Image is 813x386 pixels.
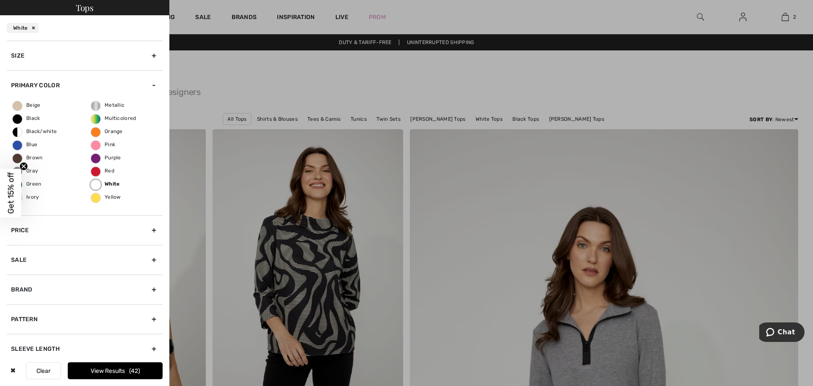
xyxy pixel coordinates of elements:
[759,322,805,344] iframe: Opens a widget where you can chat to one of our agents
[91,128,123,134] span: Orange
[13,115,40,121] span: Black
[91,194,121,200] span: Yellow
[13,194,39,200] span: Ivory
[19,162,28,170] button: Close teaser
[7,304,163,334] div: Pattern
[7,334,163,364] div: Sleeve length
[7,70,163,100] div: Primary Color
[7,23,39,33] div: White
[13,102,41,108] span: Beige
[7,275,163,304] div: Brand
[129,367,140,375] span: 42
[91,181,120,187] span: White
[6,172,16,214] span: Get 15% off
[26,362,61,379] button: Clear
[7,215,163,245] div: Price
[91,168,114,174] span: Red
[13,128,57,134] span: Black/white
[7,362,19,379] div: ✖
[91,155,121,161] span: Purple
[91,102,124,108] span: Metallic
[91,142,115,147] span: Pink
[68,362,163,379] button: View Results42
[91,115,136,121] span: Multicolored
[13,168,38,174] span: Gray
[13,155,43,161] span: Brown
[7,245,163,275] div: Sale
[13,142,37,147] span: Blue
[7,41,163,70] div: Size
[13,181,41,187] span: Green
